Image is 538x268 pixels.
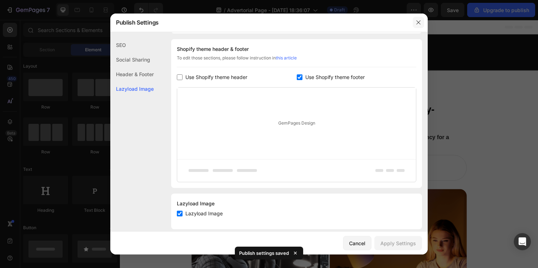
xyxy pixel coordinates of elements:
[305,73,365,82] span: Use Shopify theme footer
[74,116,353,131] p: Efficient desk lighting is essential. Eco-friendly designs optimize illumination and efficiency f...
[74,69,353,75] p: Advertorial
[177,55,416,67] div: To edit those sections, please follow instruction in
[110,52,154,67] div: Social Sharing
[374,236,422,250] button: Apply Settings
[103,147,178,154] p: [DATE] By [PERSON_NAME]
[203,16,262,32] span: Mornings
[7,15,420,50] h1: Rich Text Editor. Editing area: main
[177,88,416,159] div: GemPages Design
[185,209,223,218] span: Lazyload Image
[239,249,289,257] p: Publish settings saved
[73,85,354,110] h2: Rich Text Editor. Editing area: main
[110,82,154,96] div: Lazyload Image
[276,55,297,61] a: this article
[514,233,531,250] div: Open Intercom Messenger
[349,240,365,247] div: Cancel
[110,38,154,52] div: SEO
[79,142,96,160] img: gempages_432750572815254551-8d2257ed-66f6-49fd-b30e-0b54ba5554d2.png
[110,13,409,32] div: Publish Settings
[110,67,154,82] div: Header & Footer
[185,73,247,82] span: Use Shopify theme header
[166,33,261,49] span: With Loop One
[177,199,416,208] div: Lazyload Image
[74,85,353,109] p: “I will never use inefficient desk lamps, only energy-efficient lighting.”
[177,45,416,53] div: Shopify theme header & footer
[8,15,419,49] p: Better
[343,236,371,250] button: Cancel
[380,240,416,247] div: Apply Settings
